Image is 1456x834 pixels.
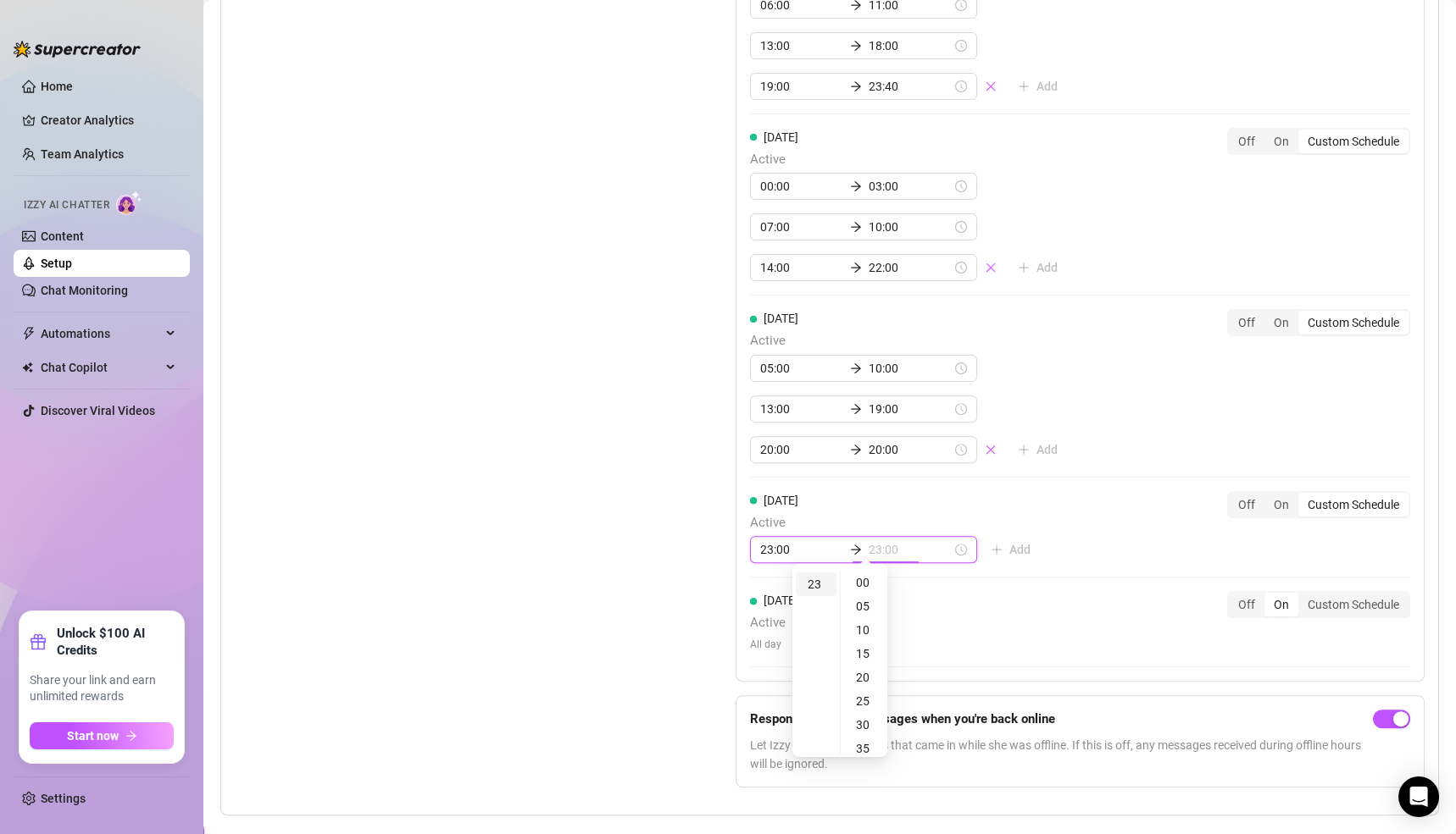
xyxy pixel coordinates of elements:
input: End time [869,218,952,236]
span: arrow-right [850,221,862,233]
div: On [1264,593,1298,616]
div: 20 [844,666,885,689]
div: Off [1229,493,1264,516]
input: Start time [760,440,843,459]
input: End time [869,359,952,378]
img: logo-BBDzfeDw.svg [14,41,141,58]
div: segmented control [1227,491,1410,518]
div: segmented control [1227,309,1410,336]
span: Active [750,513,1044,533]
a: Chat Monitoring [41,284,128,297]
button: Add [977,536,1044,563]
input: Start time [760,540,843,559]
div: On [1264,311,1298,334]
div: Off [1229,593,1264,616]
span: Share your link and earn unlimited rewards [30,672,174,705]
input: End time [869,258,952,277]
a: Home [41,80,73,93]
span: arrow-right [850,362,862,374]
div: 35 [844,737,885,760]
span: arrow-right [850,262,862,273]
div: 23 [796,572,836,596]
a: Creator Analytics [41,107,176,134]
span: arrow-right [850,403,862,415]
span: arrow-right [850,180,862,192]
input: End time [869,177,952,196]
div: 10 [844,618,885,642]
div: Custom Schedule [1298,311,1409,334]
span: [DATE] [764,130,798,144]
input: Start time [760,258,843,277]
span: arrow-right [850,544,862,555]
span: Active [750,613,798,633]
span: arrow-right [850,40,862,52]
a: Setup [41,257,72,270]
span: gift [30,633,47,650]
input: Start time [760,218,843,236]
input: Start time [760,77,843,96]
span: Izzy AI Chatter [24,197,109,213]
div: Custom Schedule [1298,130,1409,153]
a: Settings [41,792,86,805]
div: 05 [844,594,885,618]
div: 15 [844,642,885,666]
span: arrow-right [850,444,862,456]
span: close [985,262,997,273]
input: Start time [760,359,843,378]
input: End time [869,400,952,418]
span: [DATE] [764,312,798,325]
div: Open Intercom Messenger [1398,776,1439,817]
span: arrow-right [850,80,862,92]
input: Start time [760,400,843,418]
div: On [1264,493,1298,516]
strong: Unlock $100 AI Credits [57,625,174,659]
span: close [985,444,997,456]
img: Chat Copilot [22,362,33,373]
span: All day [750,637,798,653]
span: Chat Copilot [41,354,161,381]
input: End time [869,77,952,96]
input: Start time [760,177,843,196]
span: [DATE] [764,594,798,607]
a: Content [41,229,84,243]
div: Custom Schedule [1298,593,1409,616]
input: Start time [760,36,843,55]
input: End time [869,440,952,459]
input: End time [869,540,952,559]
div: 30 [844,713,885,737]
a: Discover Viral Videos [41,404,155,417]
a: Team Analytics [41,147,124,161]
input: End time [869,36,952,55]
img: AI Chatter [116,191,142,215]
div: 00 [844,571,885,594]
span: [DATE] [764,494,798,507]
div: Custom Schedule [1298,493,1409,516]
button: Add [1004,73,1071,100]
button: Start nowarrow-right [30,722,174,749]
div: 25 [844,689,885,713]
span: Active [750,150,1071,170]
button: Add [1004,436,1071,463]
span: arrow-right [125,730,137,742]
div: On [1264,130,1298,153]
span: Start now [67,729,119,743]
div: segmented control [1227,128,1410,155]
button: Add [1004,254,1071,281]
span: Automations [41,320,161,347]
span: Active [750,331,1071,351]
span: close [985,80,997,92]
div: segmented control [1227,591,1410,618]
span: Let Izzy reply to messages that came in while she was offline. If this is off, any messages recei... [750,736,1366,773]
div: Off [1229,130,1264,153]
strong: Respond to unread messages when you're back online [750,711,1055,726]
div: Off [1229,311,1264,334]
span: thunderbolt [22,327,36,340]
